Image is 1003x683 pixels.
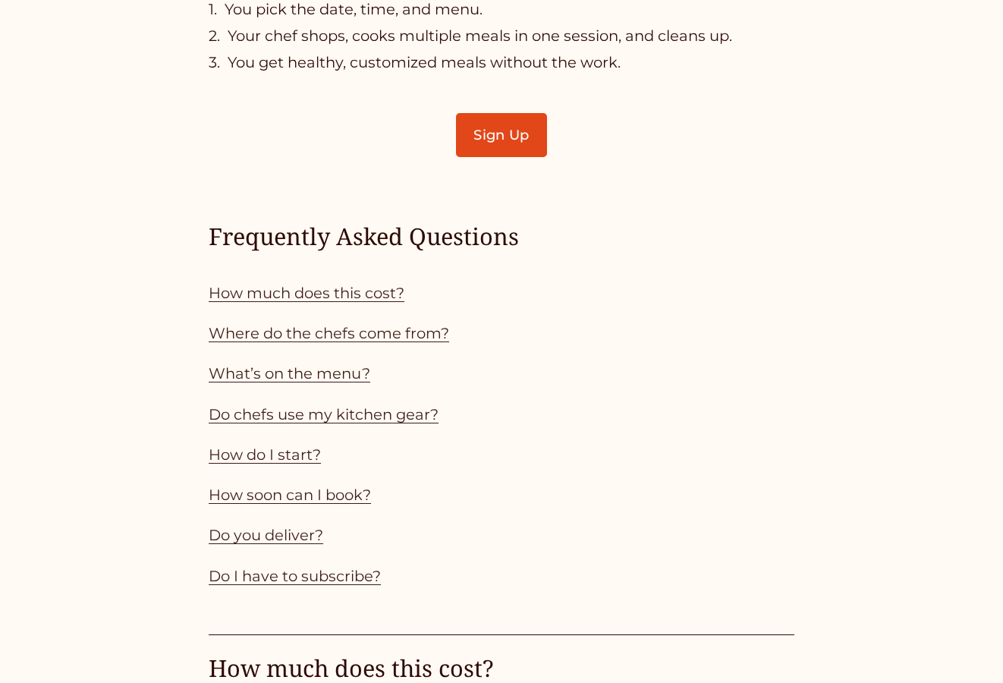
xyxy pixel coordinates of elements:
[209,486,371,504] a: How soon can I book?
[209,364,370,382] a: What’s on the menu?
[209,221,794,253] h4: Frequently Asked Questions
[209,284,404,302] a: How much does this cost?
[456,113,547,157] a: Sign Up
[209,324,449,342] a: Where do the chefs come from?
[209,405,439,423] a: Do chefs use my kitchen gear?
[209,567,381,585] a: Do I have to subscribe?
[209,526,323,544] a: Do you deliver?
[209,445,321,464] a: How do I start?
